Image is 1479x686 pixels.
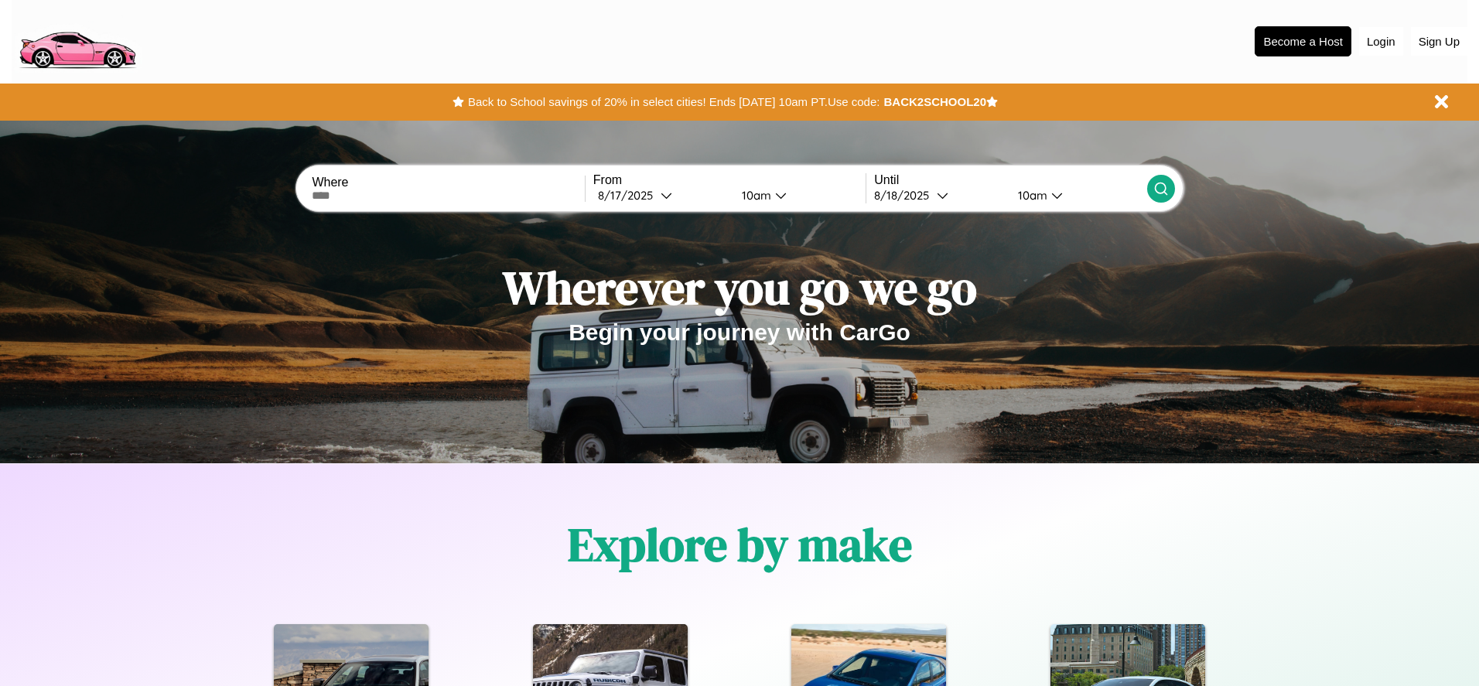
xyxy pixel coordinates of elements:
b: BACK2SCHOOL20 [883,95,986,108]
label: Until [874,173,1146,187]
button: 8/17/2025 [593,187,729,203]
h1: Explore by make [568,513,912,576]
button: 10am [729,187,866,203]
div: 10am [1010,188,1051,203]
img: logo [12,8,142,73]
div: 8 / 18 / 2025 [874,188,937,203]
button: Become a Host [1255,26,1351,56]
button: Back to School savings of 20% in select cities! Ends [DATE] 10am PT.Use code: [464,91,883,113]
label: From [593,173,866,187]
label: Where [312,176,584,189]
div: 8 / 17 / 2025 [598,188,661,203]
div: 10am [734,188,775,203]
button: Login [1359,27,1403,56]
button: 10am [1006,187,1146,203]
button: Sign Up [1411,27,1467,56]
